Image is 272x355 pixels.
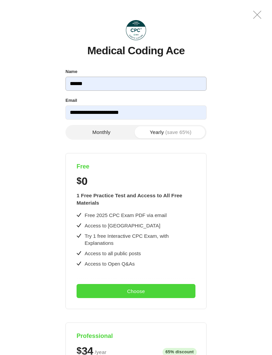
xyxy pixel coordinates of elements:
[85,250,141,257] div: Access to all public posts
[85,222,160,229] div: Access to [GEOGRAPHIC_DATA]
[77,192,195,206] div: 1 Free Practice Test and Access to All Free Materials
[126,20,146,40] img: Medical Coding Ace
[87,45,185,57] h1: Medical Coding Ace
[77,176,82,186] span: $
[65,96,77,105] label: Email
[77,332,195,340] h4: Professional
[85,260,135,267] div: Access to Open Q&As
[67,126,136,138] button: Monthly
[82,176,87,187] span: 0
[136,126,205,138] button: Yearly(save 65%)
[77,163,195,170] h4: Free
[77,284,195,298] button: Choose
[85,232,195,246] div: Try 1 free Interactive CPC Exam, with Explanations
[85,212,167,219] div: Free 2025 CPC Exam PDF via email
[165,130,191,135] span: (save 65%)
[65,67,77,76] label: Name
[65,77,207,91] input: Name
[65,105,207,120] input: Email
